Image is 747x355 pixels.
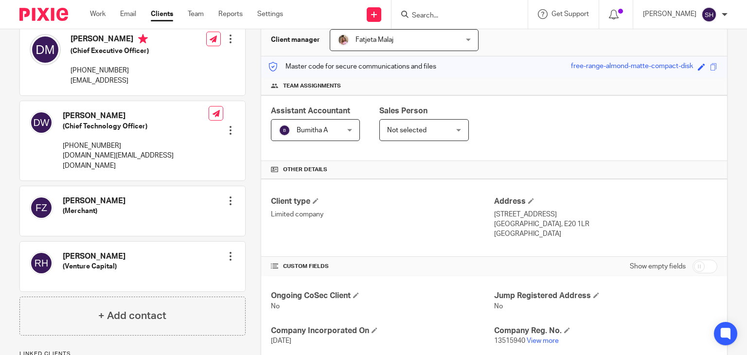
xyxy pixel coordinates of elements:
h4: Company Reg. No. [494,326,717,336]
input: Search [411,12,498,20]
a: Email [120,9,136,19]
h4: Address [494,196,717,207]
span: No [494,303,503,310]
span: Bumitha A [297,127,328,134]
h4: Company Incorporated On [271,326,494,336]
a: Reports [218,9,243,19]
h4: [PERSON_NAME] [63,111,209,121]
span: Team assignments [283,82,341,90]
a: Settings [257,9,283,19]
img: svg%3E [30,111,53,134]
img: svg%3E [701,7,717,22]
h4: Ongoing CoSec Client [271,291,494,301]
h5: (Chief Technology Officer) [63,122,209,131]
span: Other details [283,166,327,174]
span: Fatjeta Malaj [356,36,393,43]
p: [EMAIL_ADDRESS] [71,76,149,86]
h4: + Add contact [98,308,166,323]
span: Not selected [387,127,427,134]
p: [PHONE_NUMBER] [71,66,149,75]
p: [PHONE_NUMBER] [63,141,209,151]
a: Work [90,9,106,19]
p: Master code for secure communications and files [268,62,436,71]
span: 13515940 [494,337,525,344]
span: Sales Person [379,107,427,115]
img: svg%3E [30,196,53,219]
h5: (Venture Capital) [63,262,125,271]
div: free-range-almond-matte-compact-disk [571,61,693,72]
span: Get Support [551,11,589,18]
p: [DOMAIN_NAME][EMAIL_ADDRESS][DOMAIN_NAME] [63,151,209,171]
a: Team [188,9,204,19]
a: View more [527,337,559,344]
img: Pixie [19,8,68,21]
p: [GEOGRAPHIC_DATA] [494,229,717,239]
h4: Jump Registered Address [494,291,717,301]
h4: CUSTOM FIELDS [271,263,494,270]
i: Primary [138,34,148,44]
h5: (Chief Executive Officer) [71,46,149,56]
label: Show empty fields [630,262,686,271]
img: svg%3E [279,124,290,136]
img: svg%3E [30,34,61,65]
p: Limited company [271,210,494,219]
span: [DATE] [271,337,291,344]
a: Clients [151,9,173,19]
span: Assistant Accountant [271,107,350,115]
h4: [PERSON_NAME] [63,251,125,262]
h5: (Merchant) [63,206,125,216]
p: [GEOGRAPHIC_DATA], E20 1LR [494,219,717,229]
h4: [PERSON_NAME] [63,196,125,206]
p: [PERSON_NAME] [643,9,696,19]
span: No [271,303,280,310]
h4: [PERSON_NAME] [71,34,149,46]
img: MicrosoftTeams-image%20(5).png [338,34,349,46]
h4: Client type [271,196,494,207]
p: [STREET_ADDRESS] [494,210,717,219]
img: svg%3E [30,251,53,275]
h3: Client manager [271,35,320,45]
